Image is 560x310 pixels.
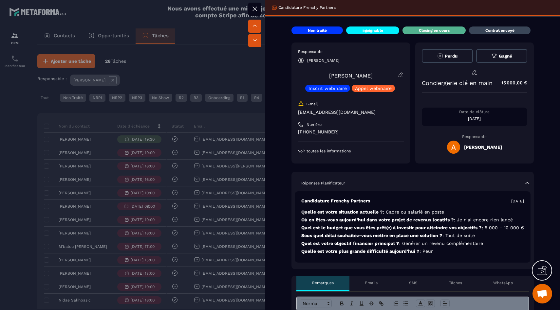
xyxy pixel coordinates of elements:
span: Gagné [499,54,512,59]
p: [PHONE_NUMBER] [298,129,404,135]
h5: [PERSON_NAME] [464,145,502,150]
p: Quelle est votre situation actuelle ? [301,209,524,215]
a: [PERSON_NAME] [329,73,373,79]
p: [DATE] [422,116,528,121]
span: : Je n’ai encore rien lancé [454,217,513,222]
span: Perdu [445,54,457,59]
button: Gagné [476,49,527,63]
p: Emails [365,280,378,285]
p: [EMAIL_ADDRESS][DOMAIN_NAME] [298,109,404,115]
p: E-mail [306,101,318,107]
span: : Tout de suite [442,233,475,238]
p: Quel est votre objectif financier principal ? [301,240,524,247]
p: Responsable [422,134,528,139]
p: Conciergerie clé en main [422,79,493,86]
p: Quelle est votre plus grande difficulté aujourd’hui ? [301,248,524,254]
p: Appel webinaire [355,86,392,91]
span: : 5 000 – 10 000 € [482,225,524,230]
p: Date de clôture [422,109,528,114]
p: Non traité [308,28,327,33]
p: Candidature Frenchy Partners [278,5,336,10]
p: Remarques [312,280,334,285]
p: Responsable [298,49,404,54]
span: : Cadre ou salarié en poste [383,209,444,215]
p: SMS [409,280,418,285]
p: Inscrit webinaire [308,86,347,91]
p: Sous quel délai souhaitez-vous mettre en place une solution ? [301,232,524,239]
p: Closing en cours [419,28,450,33]
p: [DATE] [511,198,524,204]
div: Ouvrir le chat [532,284,552,303]
p: Réponses Planificateur [301,181,345,186]
p: Où en êtes-vous aujourd’hui dans votre projet de revenus locatifs ? [301,217,524,223]
p: Quel est le budget que vous êtes prêt(e) à investir pour atteindre vos objectifs ? [301,225,524,231]
span: : Peur [420,249,433,254]
p: Contrat envoyé [485,28,514,33]
p: injoignable [363,28,383,33]
button: Perdu [422,49,473,63]
p: [PERSON_NAME] [307,58,339,63]
p: Tâches [449,280,462,285]
p: Candidature Frenchy Partners [301,198,370,204]
span: : Générer un revenu complémentaire [399,241,483,246]
p: 15 000,00 € [495,77,527,89]
p: Numéro [307,122,322,127]
p: WhatsApp [493,280,513,285]
p: Voir toutes les informations [298,148,404,154]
